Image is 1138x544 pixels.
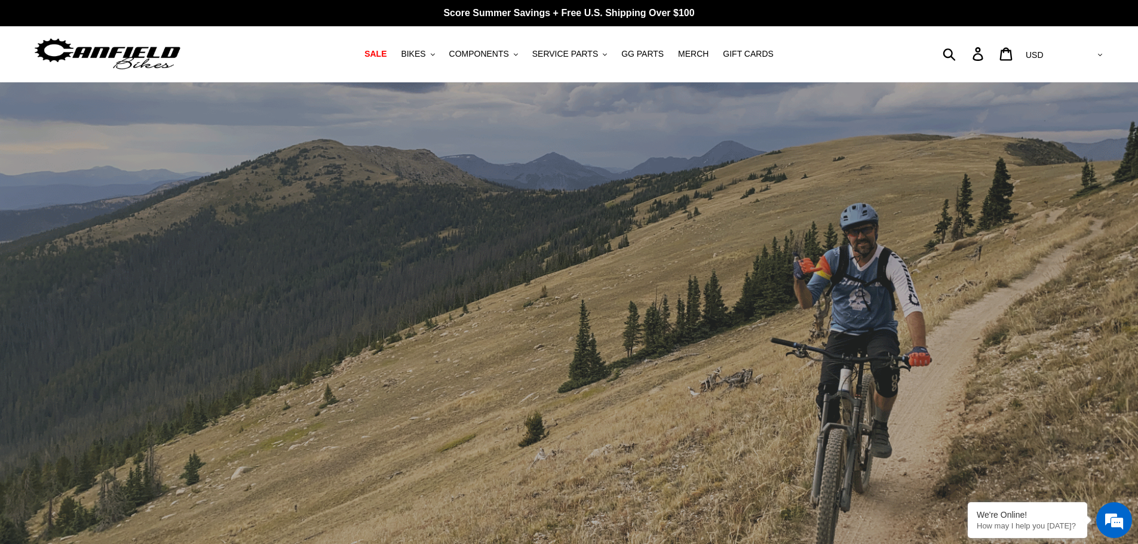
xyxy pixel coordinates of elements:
[532,49,598,59] span: SERVICE PARTS
[615,46,670,62] a: GG PARTS
[717,46,780,62] a: GIFT CARDS
[33,35,182,73] img: Canfield Bikes
[364,49,387,59] span: SALE
[977,510,1078,520] div: We're Online!
[526,46,613,62] button: SERVICE PARTS
[678,49,708,59] span: MERCH
[401,49,425,59] span: BIKES
[949,41,980,67] input: Search
[621,49,664,59] span: GG PARTS
[977,521,1078,530] p: How may I help you today?
[672,46,714,62] a: MERCH
[723,49,774,59] span: GIFT CARDS
[395,46,440,62] button: BIKES
[449,49,509,59] span: COMPONENTS
[358,46,392,62] a: SALE
[443,46,524,62] button: COMPONENTS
